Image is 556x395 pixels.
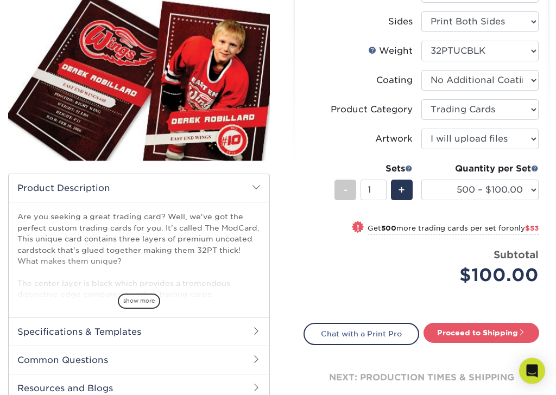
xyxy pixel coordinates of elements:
[304,323,419,345] a: Chat with a Print Pro
[429,263,539,289] div: $100.00
[525,225,539,233] span: $53
[388,16,413,29] div: Sides
[376,74,413,87] div: Coating
[381,225,396,233] strong: 500
[9,318,269,346] h2: Specifications & Templates
[368,225,539,235] small: Get more trading cards per set for
[519,358,545,384] div: Open Intercom Messenger
[421,163,539,176] div: Quantity per Set
[494,249,539,261] strong: Subtotal
[9,175,269,202] h2: Product Description
[509,225,539,233] span: only
[398,182,405,199] span: +
[334,163,413,176] div: Sets
[17,212,261,300] p: Are you seeking a great trading card? Well, we've got the perfect custom trading cards for you. I...
[368,45,413,58] div: Weight
[343,182,348,199] span: -
[424,323,539,343] a: Proceed to Shipping
[375,133,413,146] div: Artwork
[357,222,359,234] span: !
[118,294,160,309] span: show more
[331,104,413,117] div: Product Category
[9,346,269,374] h2: Common Questions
